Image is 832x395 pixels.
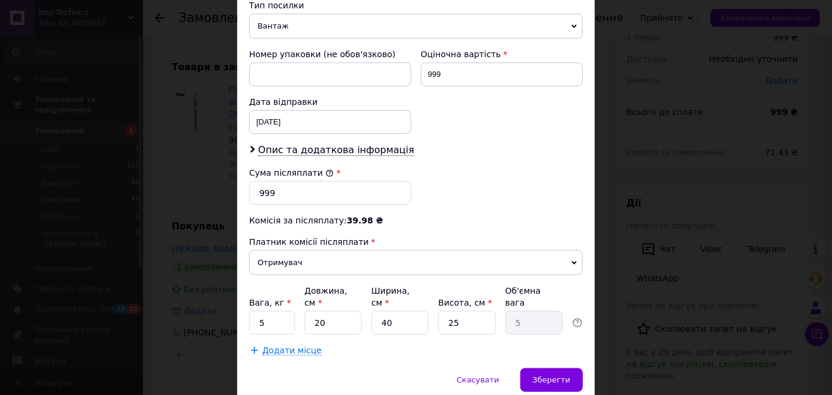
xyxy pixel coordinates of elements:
[533,375,570,384] span: Зберегти
[438,298,492,307] label: Висота, см
[258,144,414,156] span: Опис та додаткова інформація
[249,48,411,60] div: Номер упаковки (не обов'язково)
[347,216,383,225] span: 39.98 ₴
[249,96,411,108] div: Дата відправки
[249,214,583,226] div: Комісія за післяплату:
[262,346,322,356] span: Додати місце
[421,48,583,60] div: Оціночна вартість
[249,14,583,39] span: Вантаж
[505,285,563,309] div: Об'ємна вага
[371,286,409,307] label: Ширина, см
[249,237,369,247] span: Платник комісії післяплати
[457,375,499,384] span: Скасувати
[249,1,304,10] span: Тип посилки
[305,286,347,307] label: Довжина, см
[249,168,334,178] label: Сума післяплати
[249,250,583,275] span: Отримувач
[249,298,291,307] label: Вага, кг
